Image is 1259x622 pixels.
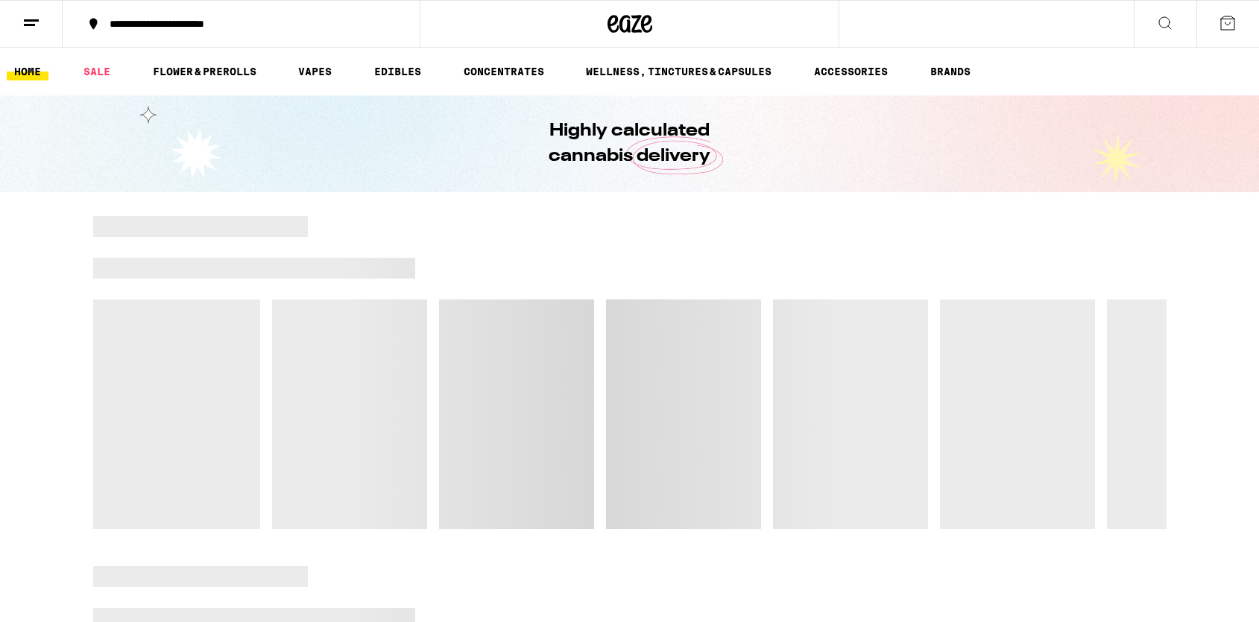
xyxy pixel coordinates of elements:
[367,63,429,80] a: EDIBLES
[456,63,552,80] a: CONCENTRATES
[807,63,895,80] a: ACCESSORIES
[923,63,978,80] button: BRANDS
[578,63,779,80] a: WELLNESS, TINCTURES & CAPSULES
[7,63,48,80] a: HOME
[291,63,339,80] a: VAPES
[145,63,264,80] a: FLOWER & PREROLLS
[507,118,753,169] h1: Highly calculated cannabis delivery
[76,63,118,80] a: SALE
